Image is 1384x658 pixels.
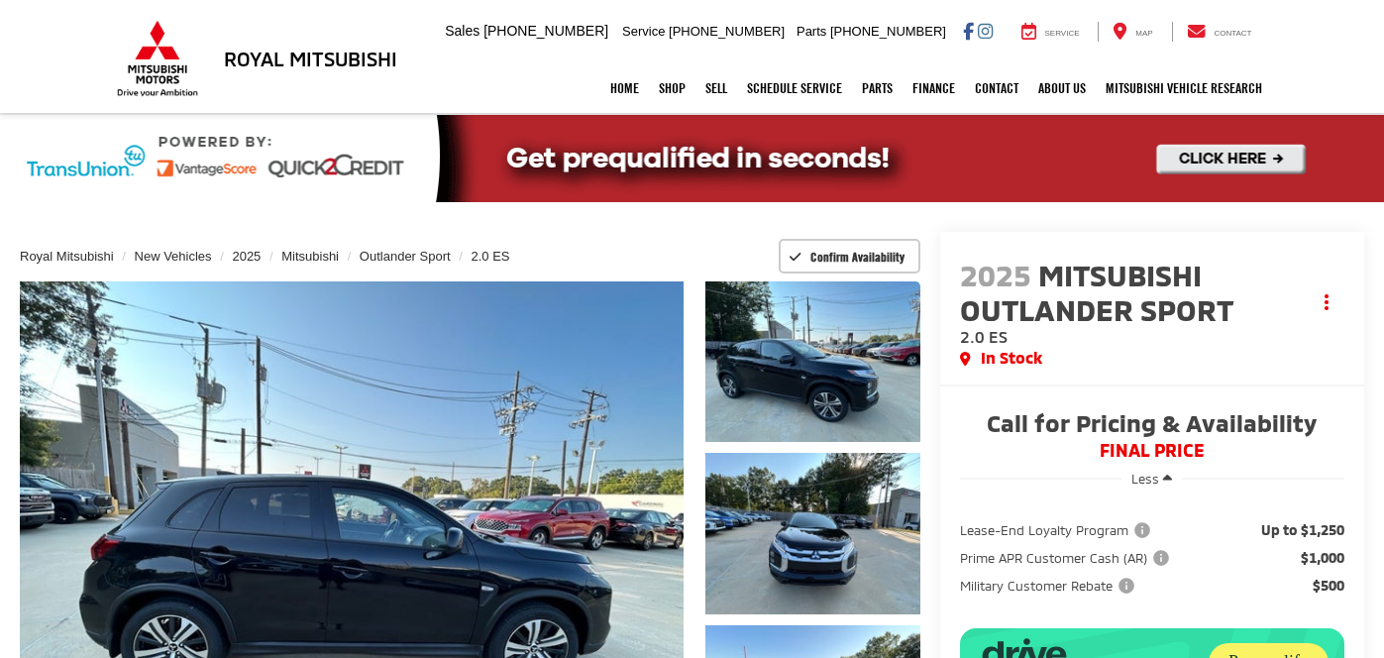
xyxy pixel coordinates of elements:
img: 2025 Mitsubishi Outlander Sport 2.0 ES [703,279,922,444]
span: [PHONE_NUMBER] [483,23,608,39]
span: $1,000 [1301,548,1344,568]
span: Service [622,24,665,39]
a: Contact [1172,22,1267,42]
span: dropdown dots [1325,294,1329,310]
span: Map [1135,29,1152,38]
a: Mitsubishi [281,249,339,264]
a: Outlander Sport [360,249,451,264]
a: Shop [649,63,695,113]
span: Contact [1214,29,1251,38]
a: About Us [1028,63,1096,113]
img: 2025 Mitsubishi Outlander Sport 2.0 ES [703,451,922,615]
span: Call for Pricing & Availability [960,411,1344,441]
span: Service [1045,29,1080,38]
button: Actions [1310,284,1344,319]
a: Home [600,63,649,113]
a: Facebook: Click to visit our Facebook page [963,23,974,39]
a: Parts: Opens in a new tab [852,63,903,113]
span: In Stock [981,347,1042,370]
span: Prime APR Customer Cash (AR) [960,548,1173,568]
span: [PHONE_NUMBER] [669,24,785,39]
span: FINAL PRICE [960,441,1344,461]
a: Instagram: Click to visit our Instagram page [978,23,993,39]
a: Finance [903,63,965,113]
span: Up to $1,250 [1261,520,1344,540]
h3: Royal Mitsubishi [224,48,397,69]
a: Contact [965,63,1028,113]
button: Prime APR Customer Cash (AR) [960,548,1176,568]
span: 2.0 ES [960,327,1008,346]
a: Map [1098,22,1167,42]
button: Confirm Availability [779,239,920,274]
span: Mitsubishi Outlander Sport [960,257,1240,327]
span: Confirm Availability [810,249,905,265]
a: Service [1007,22,1095,42]
a: 2.0 ES [472,249,510,264]
span: $500 [1313,576,1344,596]
a: Royal Mitsubishi [20,249,114,264]
a: Mitsubishi Vehicle Research [1096,63,1272,113]
span: Military Customer Rebate [960,576,1138,596]
button: Less [1121,461,1182,496]
a: New Vehicles [135,249,212,264]
span: Parts [797,24,826,39]
a: Expand Photo 1 [705,281,920,442]
button: Lease-End Loyalty Program [960,520,1157,540]
span: 2025 [960,257,1031,292]
button: Military Customer Rebate [960,576,1141,596]
span: Sales [445,23,479,39]
span: Less [1131,471,1159,487]
span: [PHONE_NUMBER] [830,24,946,39]
a: Sell [695,63,737,113]
a: Expand Photo 2 [705,453,920,613]
span: Lease-End Loyalty Program [960,520,1154,540]
a: Schedule Service: Opens in a new tab [737,63,852,113]
a: 2025 [232,249,261,264]
img: Mitsubishi [113,20,202,97]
